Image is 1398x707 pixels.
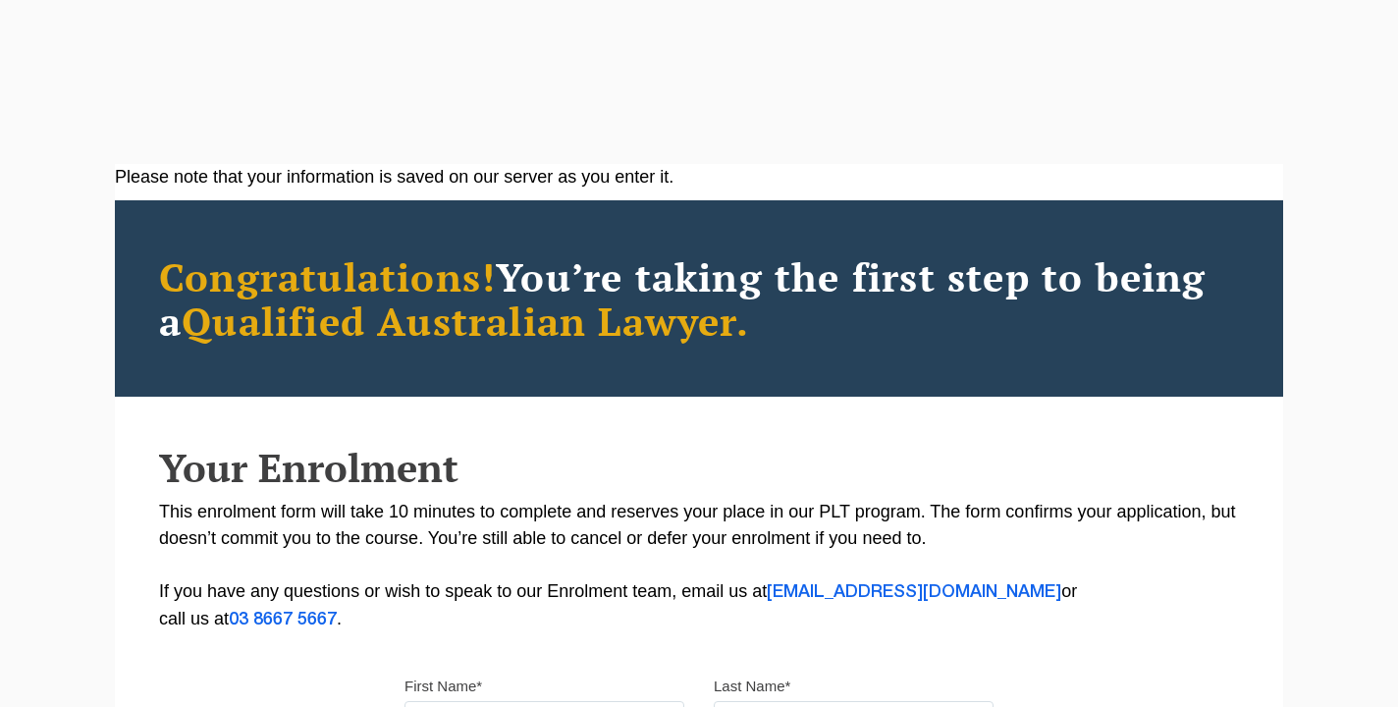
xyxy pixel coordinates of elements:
span: Congratulations! [159,250,496,302]
h2: You’re taking the first step to being a [159,254,1239,343]
div: Please note that your information is saved on our server as you enter it. [115,164,1283,190]
p: This enrolment form will take 10 minutes to complete and reserves your place in our PLT program. ... [159,499,1239,633]
label: Last Name* [714,677,790,696]
span: Qualified Australian Lawyer. [182,295,749,347]
h2: Your Enrolment [159,446,1239,489]
label: First Name* [404,677,482,696]
a: [EMAIL_ADDRESS][DOMAIN_NAME] [767,584,1061,600]
a: 03 8667 5667 [229,612,337,627]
